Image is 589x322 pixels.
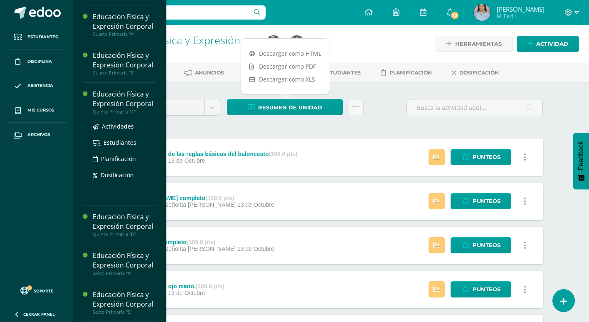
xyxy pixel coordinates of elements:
a: Asistencia [7,74,67,99]
span: Herramientas [455,36,502,52]
div: Educación Física y Expresión Corporal [93,251,156,270]
a: Educación Física y Expresión Corporal [105,33,285,47]
span: Actividades [102,122,134,130]
a: Punteos [451,193,511,209]
a: Dosificación [452,66,499,79]
span: Estudiantes [27,34,58,40]
span: Estudiantes [323,69,361,76]
div: Sexto Primaria "B" [93,309,156,315]
a: Disciplina [7,50,67,74]
a: Descargar como PDF [241,60,330,73]
img: f65488749c055603d59be06c556674dc.png [288,36,305,52]
div: Sexto Primaria "A" [93,270,156,276]
span: Resumen de unidad [258,100,322,115]
a: Archivos [7,123,67,147]
a: Punteos [451,281,511,297]
a: Educación Física y Expresión CorporalSexto Primaria "A" [93,251,156,276]
div: Identificación de las reglas básicas del baloncesto [129,151,297,157]
a: Descargar como XLS [241,73,330,86]
a: Planificación [93,154,156,163]
div: Cuarto Primaria "B" [93,70,156,76]
a: Unidad 4 [120,99,220,115]
a: Herramientas [436,36,513,52]
div: Educación Física y Expresión Corporal [93,212,156,231]
div: Educación Física y Expresión Corporal [93,51,156,70]
div: [PERSON_NAME] completo [129,195,274,201]
span: 13 de Octubre [237,245,274,252]
a: Anuncios [184,66,224,79]
a: Estudiantes [311,66,361,79]
div: Quinto Primaria "A" [93,109,156,115]
a: Punteos [451,237,511,253]
div: Educación Física y Expresión Corporal [93,290,156,309]
div: Cuarto Primaria "A" [93,31,156,37]
input: Busca un usuario... [79,5,266,20]
div: Coordinación ojo mano. [129,283,224,290]
span: Disciplina [27,58,52,65]
span: Planificación [389,69,432,76]
span: Mi Perfil [497,12,545,20]
a: Soporte [10,285,63,296]
span: Punteos [473,282,500,297]
strong: (100.0 pts) [269,151,298,157]
span: Natación con Señorita [PERSON_NAME] [129,245,236,252]
span: [PERSON_NAME] [497,5,545,13]
div: Educación Física y Expresión Corporal [93,12,156,31]
span: 32 [450,11,459,20]
img: 2ac09ba6cb25e379ebd63ecb0abecd2f.png [474,4,490,21]
a: Estudiantes [7,25,67,50]
a: Educación Física y Expresión CorporalSexto Primaria "B" [93,290,156,315]
span: Natación con Señorita [PERSON_NAME] [129,201,236,208]
span: Planificación [101,155,136,163]
span: Feedback [577,141,585,170]
a: Educación Física y Expresión CorporalQuinto Primaria "A" [93,89,156,114]
span: Cerrar panel [23,311,55,317]
div: Educación Física y Expresión Corporal [93,89,156,109]
strong: (100.0 pts) [187,239,215,245]
a: Educación Física y Expresión CorporalQuinto Primaria "B" [93,212,156,237]
span: Mis cursos [27,107,54,114]
a: Dosificación [93,170,156,180]
strong: (100.0 pts) [196,283,224,290]
div: Quinto Primaria "B" [93,231,156,237]
span: Dosificación [101,171,134,179]
a: Estudiantes [93,138,156,147]
span: 13 de Octubre [237,201,274,208]
h1: Educación Física y Expresión Corporal [105,34,255,46]
span: Soporte [34,288,53,294]
span: Anuncios [195,69,224,76]
span: Asistencia [27,82,53,89]
span: Punteos [473,238,500,253]
span: Actividad [536,36,568,52]
a: Actividades [93,121,156,131]
span: 13 de Octubre [168,157,205,164]
span: Estudiantes [104,139,136,146]
a: Mis cursos [7,98,67,123]
a: Descargar como HTML [241,47,330,60]
span: 13 de Octubre [168,290,205,296]
span: Archivos [27,131,50,138]
a: Punteos [451,149,511,165]
span: Punteos [473,193,500,209]
a: Educación Física y Expresión CorporalCuarto Primaria "B" [93,51,156,76]
div: Cuarto Primaria 'B' [105,46,255,54]
input: Busca la actividad aquí... [407,99,542,116]
button: Feedback - Mostrar encuesta [573,133,589,189]
a: Planificación [381,66,432,79]
a: Resumen de unidad [227,99,343,115]
a: Actividad [517,36,579,52]
a: Educación Física y Expresión CorporalCuarto Primaria "A" [93,12,156,37]
span: Dosificación [459,69,499,76]
img: 2ac09ba6cb25e379ebd63ecb0abecd2f.png [265,36,282,52]
strong: (100.0 pts) [205,195,234,201]
div: Estilo Crol Completo [129,239,274,245]
span: Punteos [473,149,500,165]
